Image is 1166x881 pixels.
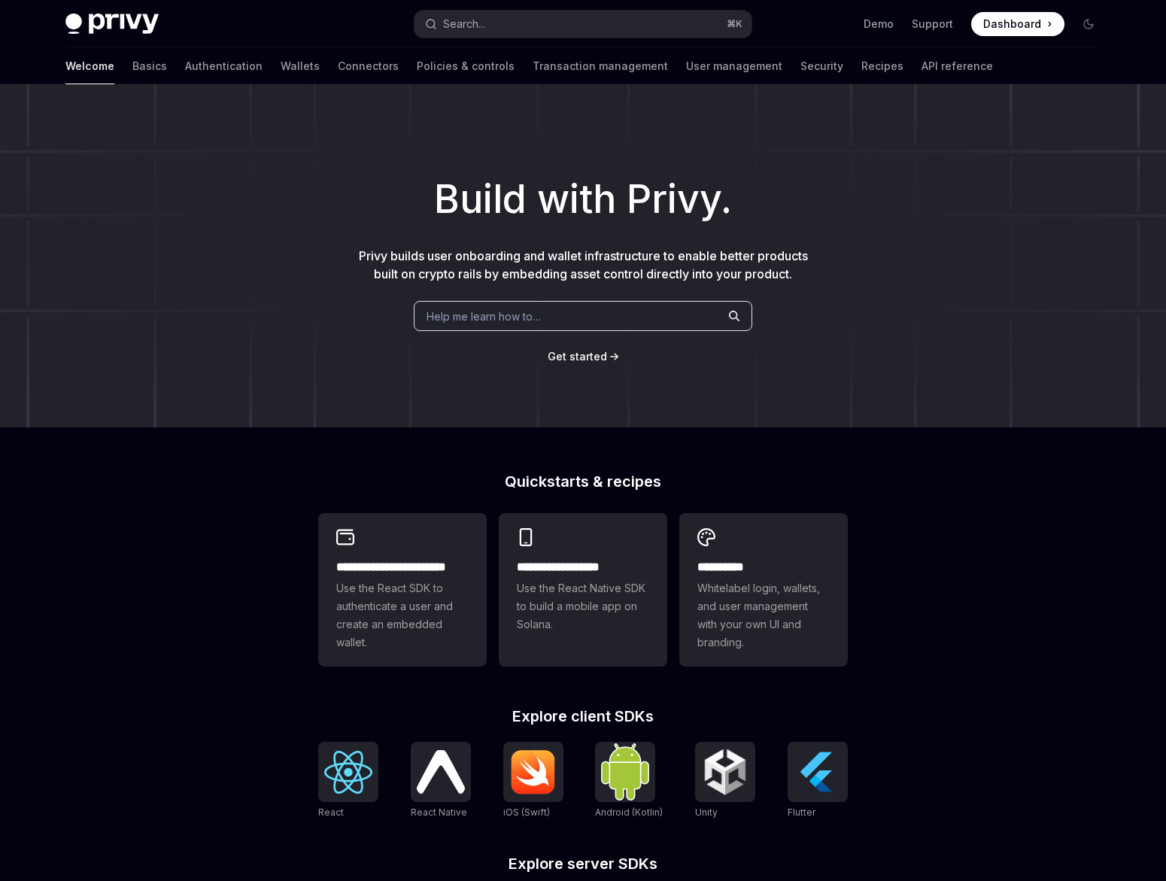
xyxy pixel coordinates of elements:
span: ⌘ K [727,18,742,30]
a: Authentication [185,48,263,84]
a: Demo [864,17,894,32]
a: **** **** **** ***Use the React Native SDK to build a mobile app on Solana. [499,513,667,667]
a: User management [686,48,782,84]
span: Privy builds user onboarding and wallet infrastructure to enable better products built on crypto ... [359,248,808,281]
a: iOS (Swift)iOS (Swift) [503,742,563,820]
img: Android (Kotlin) [601,743,649,800]
a: Support [912,17,953,32]
a: Policies & controls [417,48,515,84]
a: Dashboard [971,12,1064,36]
img: dark logo [65,14,159,35]
a: Transaction management [533,48,668,84]
a: API reference [922,48,993,84]
span: Unity [695,807,718,818]
img: React Native [417,750,465,793]
a: **** *****Whitelabel login, wallets, and user management with your own UI and branding. [679,513,848,667]
span: Get started [548,350,607,363]
span: Flutter [788,807,815,818]
a: ReactReact [318,742,378,820]
span: Dashboard [983,17,1041,32]
span: Use the React Native SDK to build a mobile app on Solana. [517,579,649,633]
a: Android (Kotlin)Android (Kotlin) [595,742,663,820]
span: Android (Kotlin) [595,807,663,818]
h2: Explore server SDKs [318,856,848,871]
span: iOS (Swift) [503,807,550,818]
h2: Explore client SDKs [318,709,848,724]
a: Wallets [281,48,320,84]
a: UnityUnity [695,742,755,820]
img: Unity [701,748,749,796]
a: FlutterFlutter [788,742,848,820]
a: Connectors [338,48,399,84]
img: React [324,751,372,794]
span: Help me learn how to… [427,308,541,324]
a: Welcome [65,48,114,84]
a: React NativeReact Native [411,742,471,820]
h1: Build with Privy. [24,170,1142,229]
a: Get started [548,349,607,364]
button: Open search [414,11,752,38]
button: Toggle dark mode [1076,12,1101,36]
img: Flutter [794,748,842,796]
div: Search... [443,15,485,33]
a: Basics [132,48,167,84]
h2: Quickstarts & recipes [318,474,848,489]
a: Security [800,48,843,84]
span: Whitelabel login, wallets, and user management with your own UI and branding. [697,579,830,652]
a: Recipes [861,48,903,84]
img: iOS (Swift) [509,749,557,794]
span: React [318,807,344,818]
span: Use the React SDK to authenticate a user and create an embedded wallet. [336,579,469,652]
span: React Native [411,807,467,818]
